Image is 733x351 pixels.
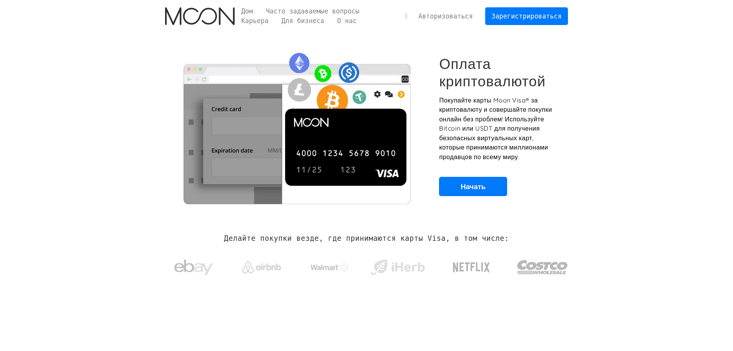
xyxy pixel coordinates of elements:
[165,7,235,25] img: Логотип Луны
[241,17,269,25] font: Карьера
[517,253,568,282] img: Костко
[452,258,491,277] img: Нетфликс
[331,16,363,26] a: О нас
[439,55,546,90] font: Оплата криптовалютой
[485,7,568,25] a: Зарегистрироваться
[491,12,561,20] font: Зарегистрироваться
[517,245,568,286] a: Костко
[311,263,349,272] img: Walmart
[461,182,486,191] font: Начать
[242,261,281,273] img: Airbnb
[301,255,358,276] a: Walmart
[439,177,507,196] a: Начать
[369,250,426,281] a: iHerb
[165,7,235,25] a: дом
[266,7,359,15] font: Часто задаваемые вопросы
[369,257,426,277] img: iHerb
[241,7,253,15] font: Дом
[224,234,509,242] font: Делайте покупки везде, где принимаются карты Visa, в том числе:
[418,12,473,20] font: Авторизоваться
[412,8,479,25] a: Авторизоваться
[437,250,506,281] a: Нетфликс
[165,248,222,284] a: eBay
[165,47,429,204] img: Карты Moon Card позволяют вам тратить криптовалюту везде, где принимается Visa.
[439,96,552,161] font: Покупайте карты Moon Visa® за криптовалюту и совершайте покупки онлайн без проблем! Используйте B...
[337,17,357,25] font: О нас
[235,7,259,16] a: Дом
[235,16,275,26] a: Карьера
[275,16,331,26] a: Для бизнеса
[233,254,290,277] a: Airbnb
[259,7,366,16] a: Часто задаваемые вопросы
[281,17,324,25] font: Для бизнеса
[174,255,213,280] img: eBay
